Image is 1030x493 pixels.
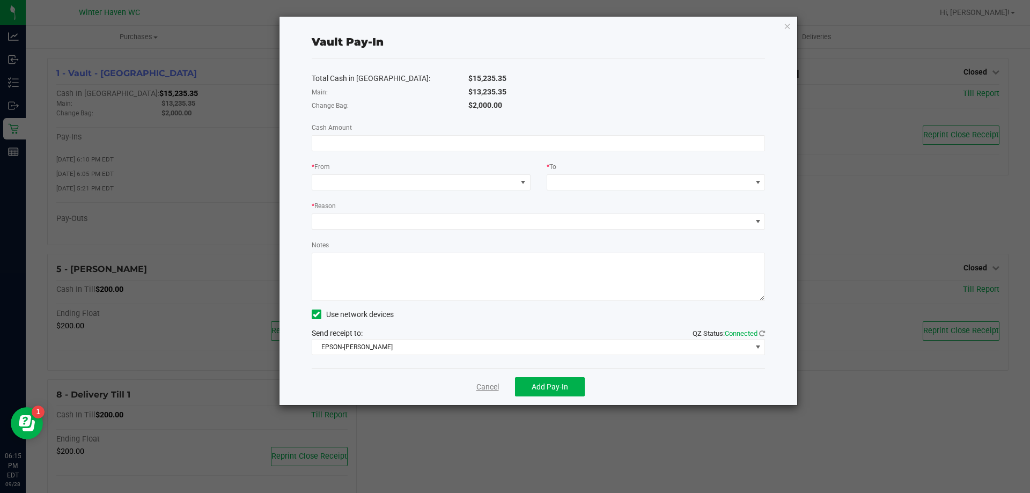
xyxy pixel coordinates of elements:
a: Cancel [476,381,499,393]
span: Connected [725,329,757,337]
label: Notes [312,240,329,250]
label: Use network devices [312,309,394,320]
span: $15,235.35 [468,74,506,83]
span: Total Cash in [GEOGRAPHIC_DATA]: [312,74,430,83]
iframe: Resource center unread badge [32,406,45,418]
label: To [547,162,556,172]
span: EPSON-[PERSON_NAME] [312,340,752,355]
span: Main: [312,89,328,96]
span: Cash Amount [312,124,352,131]
span: Change Bag: [312,102,349,109]
iframe: Resource center [11,407,43,439]
span: Send receipt to: [312,329,363,337]
span: Add Pay-In [532,382,568,391]
label: From [312,162,330,172]
span: $2,000.00 [468,101,502,109]
span: $13,235.35 [468,87,506,96]
button: Add Pay-In [515,377,585,396]
span: QZ Status: [693,329,765,337]
label: Reason [312,201,336,211]
div: Vault Pay-In [312,34,384,50]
